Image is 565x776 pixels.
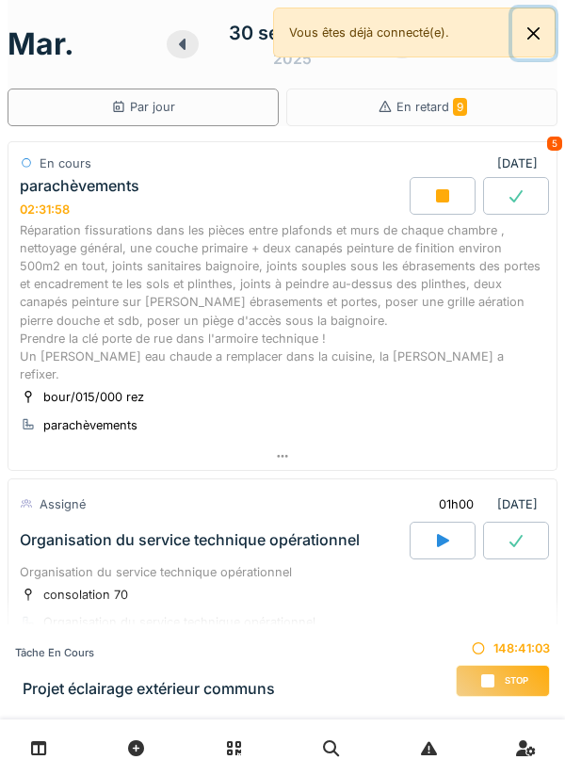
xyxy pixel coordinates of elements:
div: bour/015/000 rez [43,388,144,406]
div: 30 septembre [229,19,356,47]
div: Par jour [111,98,175,116]
button: Close [512,8,555,58]
div: Organisation du service technique opérationnel [20,563,545,581]
div: Tâche en cours [15,645,275,661]
span: 9 [453,98,467,116]
div: parachèvements [43,416,137,434]
div: 148:41:03 [456,639,550,657]
div: En cours [40,154,91,172]
div: 01h00 [439,495,474,513]
div: consolation 70 [43,586,128,604]
div: Vous êtes déjà connecté(e). [273,8,556,57]
div: 5 [547,137,562,151]
div: [DATE] [423,487,545,522]
div: [DATE] [497,154,545,172]
span: En retard [396,100,467,114]
div: Réparation fissurations dans les pièces entre plafonds et murs de chaque chambre , nettoyage géné... [20,221,545,384]
div: Organisation du service technique opérationnel [43,613,315,631]
h3: Projet éclairage extérieur communs [23,680,275,698]
div: Organisation du service technique opérationnel [20,531,360,549]
div: Assigné [40,495,86,513]
div: parachèvements [20,177,139,195]
div: 2025 [273,47,312,70]
span: Stop [505,674,528,687]
div: 02:31:58 [20,202,70,217]
h1: mar. [8,26,74,62]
